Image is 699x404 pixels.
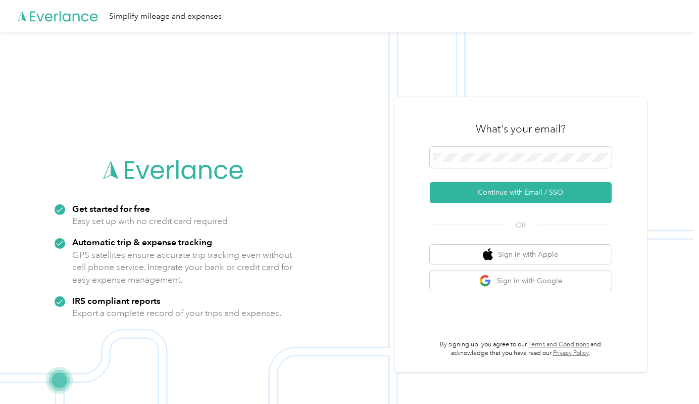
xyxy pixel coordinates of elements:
[72,203,150,214] strong: Get started for free
[109,10,222,23] div: Simplify mileage and expenses
[72,237,212,247] strong: Automatic trip & expense tracking
[430,271,612,291] button: google logoSign in with Google
[503,220,538,231] span: OR
[430,182,612,203] button: Continue with Email / SSO
[72,295,161,306] strong: IRS compliant reports
[553,349,589,357] a: Privacy Policy
[72,249,293,286] p: GPS satellites ensure accurate trip tracking even without cell phone service. Integrate your bank...
[479,275,492,287] img: google logo
[430,245,612,264] button: apple logoSign in with Apple
[72,215,228,228] p: Easy set up with no credit card required
[483,248,493,261] img: apple logo
[72,307,281,320] p: Export a complete record of your trips and expenses.
[430,340,612,358] p: By signing up, you agree to our and acknowledge that you have read our .
[476,122,566,136] h3: What's your email?
[528,341,589,348] a: Terms and Conditions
